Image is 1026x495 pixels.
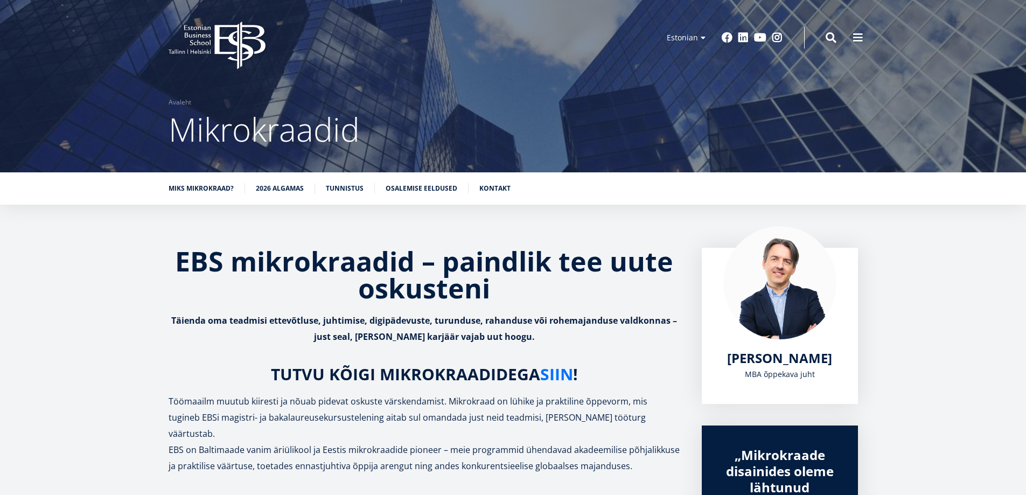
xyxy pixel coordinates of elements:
strong: TUTVU KÕIGI MIKROKRAADIDEGA ! [271,363,578,385]
a: [PERSON_NAME] [727,350,832,366]
a: Osalemise eeldused [386,183,457,194]
span: Mikrokraadid [169,107,360,151]
strong: EBS mikrokraadid – paindlik tee uute oskusteni [175,243,673,306]
a: Kontakt [479,183,511,194]
a: Tunnistus [326,183,364,194]
a: Youtube [754,32,766,43]
a: Avaleht [169,97,191,108]
a: SIIN [540,366,573,382]
a: Linkedin [738,32,749,43]
p: Töömaailm muutub kiiresti ja nõuab pidevat oskuste värskendamist. Mikrokraad on lühike ja praktil... [169,393,680,474]
a: Facebook [722,32,732,43]
strong: Täienda oma teadmisi ettevõtluse, juhtimise, digipädevuste, turunduse, rahanduse või rohemajandus... [171,315,677,343]
a: Miks mikrokraad? [169,183,234,194]
a: 2026 algamas [256,183,304,194]
a: Instagram [772,32,783,43]
img: Marko Rillo [723,226,836,339]
span: [PERSON_NAME] [727,349,832,367]
div: MBA õppekava juht [723,366,836,382]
